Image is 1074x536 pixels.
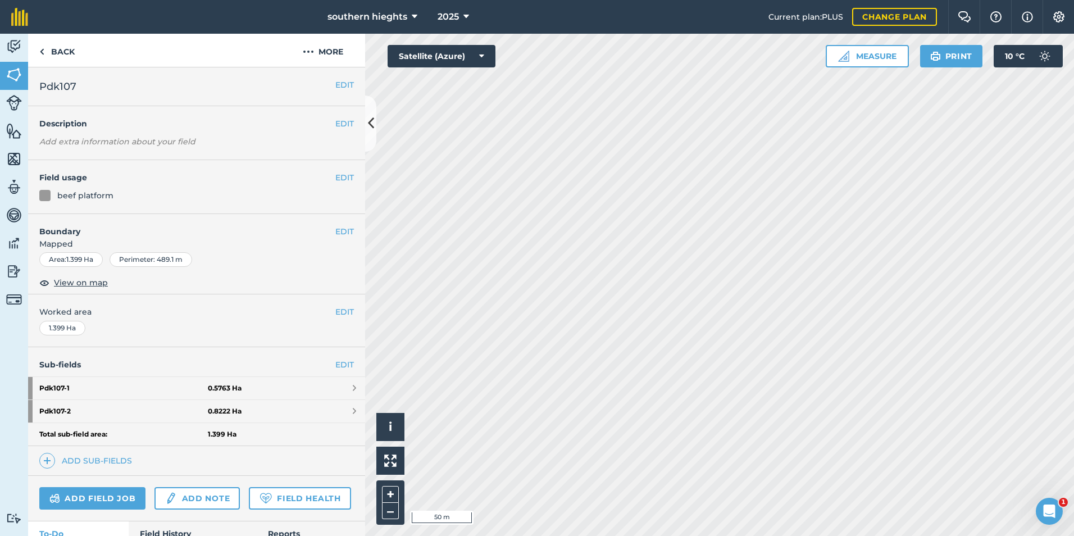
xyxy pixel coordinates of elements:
img: fieldmargin Logo [11,8,28,26]
img: svg+xml;base64,PD94bWwgdmVyc2lvbj0iMS4wIiBlbmNvZGluZz0idXRmLTgiPz4KPCEtLSBHZW5lcmF0b3I6IEFkb2JlIE... [165,492,177,505]
h4: Description [39,117,354,130]
span: southern hieghts [327,10,407,24]
span: 1 [1059,498,1068,507]
a: Add sub-fields [39,453,136,469]
div: Area : 1.399 Ha [39,252,103,267]
button: EDIT [335,171,354,184]
img: Four arrows, one pointing top left, one top right, one bottom right and the last bottom left [384,455,397,467]
a: Back [28,34,86,67]
a: Change plan [852,8,937,26]
img: svg+xml;base64,PD94bWwgdmVyc2lvbj0iMS4wIiBlbmNvZGluZz0idXRmLTgiPz4KPCEtLSBHZW5lcmF0b3I6IEFkb2JlIE... [1034,45,1056,67]
img: svg+xml;base64,PD94bWwgdmVyc2lvbj0iMS4wIiBlbmNvZGluZz0idXRmLTgiPz4KPCEtLSBHZW5lcmF0b3I6IEFkb2JlIE... [49,492,60,505]
a: Pdk107-10.5763 Ha [28,377,365,399]
iframe: Intercom live chat [1036,498,1063,525]
img: svg+xml;base64,PHN2ZyB4bWxucz0iaHR0cDovL3d3dy53My5vcmcvMjAwMC9zdmciIHdpZHRoPSIxOSIgaGVpZ2h0PSIyNC... [930,49,941,63]
img: svg+xml;base64,PD94bWwgdmVyc2lvbj0iMS4wIiBlbmNvZGluZz0idXRmLTgiPz4KPCEtLSBHZW5lcmF0b3I6IEFkb2JlIE... [6,292,22,307]
strong: Pdk107 - 2 [39,400,208,423]
button: 10 °C [994,45,1063,67]
strong: 1.399 Ha [208,430,236,439]
span: 10 ° C [1005,45,1025,67]
img: svg+xml;base64,PHN2ZyB4bWxucz0iaHR0cDovL3d3dy53My5vcmcvMjAwMC9zdmciIHdpZHRoPSI5IiBoZWlnaHQ9IjI0Ii... [39,45,44,58]
img: svg+xml;base64,PHN2ZyB4bWxucz0iaHR0cDovL3d3dy53My5vcmcvMjAwMC9zdmciIHdpZHRoPSI1NiIgaGVpZ2h0PSI2MC... [6,122,22,139]
img: svg+xml;base64,PHN2ZyB4bWxucz0iaHR0cDovL3d3dy53My5vcmcvMjAwMC9zdmciIHdpZHRoPSIyMCIgaGVpZ2h0PSIyNC... [303,45,314,58]
button: EDIT [335,306,354,318]
h4: Boundary [28,214,335,238]
img: Two speech bubbles overlapping with the left bubble in the forefront [958,11,971,22]
img: A cog icon [1052,11,1066,22]
button: Print [920,45,983,67]
span: Worked area [39,306,354,318]
span: View on map [54,276,108,289]
img: svg+xml;base64,PD94bWwgdmVyc2lvbj0iMS4wIiBlbmNvZGluZz0idXRmLTgiPz4KPCEtLSBHZW5lcmF0b3I6IEFkb2JlIE... [6,263,22,280]
img: svg+xml;base64,PD94bWwgdmVyc2lvbj0iMS4wIiBlbmNvZGluZz0idXRmLTgiPz4KPCEtLSBHZW5lcmF0b3I6IEFkb2JlIE... [6,179,22,196]
span: i [389,420,392,434]
a: Add note [154,487,240,510]
button: i [376,413,404,441]
button: + [382,486,399,503]
img: svg+xml;base64,PHN2ZyB4bWxucz0iaHR0cDovL3d3dy53My5vcmcvMjAwMC9zdmciIHdpZHRoPSIxOCIgaGVpZ2h0PSIyNC... [39,276,49,289]
div: Perimeter : 489.1 m [110,252,192,267]
strong: 0.8222 Ha [208,407,242,416]
span: Pdk107 [39,79,76,94]
strong: Pdk107 - 1 [39,377,208,399]
div: 1.399 Ha [39,321,85,335]
span: Mapped [28,238,365,250]
span: Current plan : PLUS [768,11,843,23]
em: Add extra information about your field [39,137,195,147]
img: svg+xml;base64,PD94bWwgdmVyc2lvbj0iMS4wIiBlbmNvZGluZz0idXRmLTgiPz4KPCEtLSBHZW5lcmF0b3I6IEFkb2JlIE... [6,235,22,252]
a: Add field job [39,487,145,510]
img: A question mark icon [989,11,1003,22]
img: svg+xml;base64,PD94bWwgdmVyc2lvbj0iMS4wIiBlbmNvZGluZz0idXRmLTgiPz4KPCEtLSBHZW5lcmF0b3I6IEFkb2JlIE... [6,207,22,224]
img: svg+xml;base64,PHN2ZyB4bWxucz0iaHR0cDovL3d3dy53My5vcmcvMjAwMC9zdmciIHdpZHRoPSI1NiIgaGVpZ2h0PSI2MC... [6,151,22,167]
button: More [281,34,365,67]
button: Satellite (Azure) [388,45,495,67]
img: svg+xml;base64,PHN2ZyB4bWxucz0iaHR0cDovL3d3dy53My5vcmcvMjAwMC9zdmciIHdpZHRoPSI1NiIgaGVpZ2h0PSI2MC... [6,66,22,83]
img: svg+xml;base64,PD94bWwgdmVyc2lvbj0iMS4wIiBlbmNvZGluZz0idXRmLTgiPz4KPCEtLSBHZW5lcmF0b3I6IEFkb2JlIE... [6,38,22,55]
strong: Total sub-field area: [39,430,208,439]
strong: 0.5763 Ha [208,384,242,393]
a: Pdk107-20.8222 Ha [28,400,365,423]
button: View on map [39,276,108,289]
button: EDIT [335,117,354,130]
img: svg+xml;base64,PHN2ZyB4bWxucz0iaHR0cDovL3d3dy53My5vcmcvMjAwMC9zdmciIHdpZHRoPSIxNyIgaGVpZ2h0PSIxNy... [1022,10,1033,24]
h4: Field usage [39,171,335,184]
img: svg+xml;base64,PD94bWwgdmVyc2lvbj0iMS4wIiBlbmNvZGluZz0idXRmLTgiPz4KPCEtLSBHZW5lcmF0b3I6IEFkb2JlIE... [6,513,22,524]
button: Measure [826,45,909,67]
button: EDIT [335,79,354,91]
img: svg+xml;base64,PD94bWwgdmVyc2lvbj0iMS4wIiBlbmNvZGluZz0idXRmLTgiPz4KPCEtLSBHZW5lcmF0b3I6IEFkb2JlIE... [6,95,22,111]
h4: Sub-fields [28,358,365,371]
a: EDIT [335,358,354,371]
button: – [382,503,399,519]
a: Field Health [249,487,351,510]
span: 2025 [438,10,459,24]
button: EDIT [335,225,354,238]
img: svg+xml;base64,PHN2ZyB4bWxucz0iaHR0cDovL3d3dy53My5vcmcvMjAwMC9zdmciIHdpZHRoPSIxNCIgaGVpZ2h0PSIyNC... [43,454,51,467]
img: Ruler icon [838,51,849,62]
div: beef platform [57,189,113,202]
